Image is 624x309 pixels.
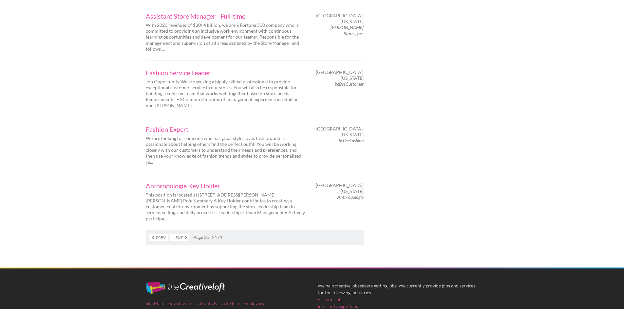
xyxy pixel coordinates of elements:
[170,234,189,241] a: Next
[221,300,239,306] a: Get Help
[146,69,306,76] a: Fashion Service Leader
[316,182,364,194] span: [GEOGRAPHIC_DATA], [US_STATE]
[339,138,364,143] em: beBeeFashion
[318,296,344,303] a: Fashion Jobs
[243,300,264,306] a: Employers
[335,81,364,87] em: beBeeCustomer
[331,25,364,36] em: [PERSON_NAME] Stores, Inc.
[167,300,194,306] a: How it works
[146,300,163,306] a: Site Map
[146,22,306,52] p: With 2023 revenues of $20\.4 billion, we are a Fortune 500 company who is committed to providing ...
[146,13,306,19] a: Assistant Store Manager - Full-time
[146,182,306,189] a: Anthropologie Key Holder
[316,126,364,138] span: [GEOGRAPHIC_DATA], [US_STATE]
[146,192,306,222] p: This position is located at [STREET_ADDRESS][PERSON_NAME][PERSON_NAME] Role Summary A Key Holder ...
[316,13,364,25] span: [GEOGRAPHIC_DATA], [US_STATE]
[146,230,364,245] nav: of 2171
[198,300,217,306] a: About Us
[146,79,306,109] p: Job Opportunity We are seeking a highly skilled professional to provide exceptional customer serv...
[146,126,306,132] a: Fashion Expert
[146,135,306,165] p: We are looking for someone who has great style, loves fashion, and is passionate about helping ot...
[337,194,364,200] em: Anthropologie
[146,282,225,294] img: The Creative Loft
[149,234,168,241] a: Prev
[193,234,207,240] strong: Page 3
[316,69,364,81] span: [GEOGRAPHIC_DATA], [US_STATE]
